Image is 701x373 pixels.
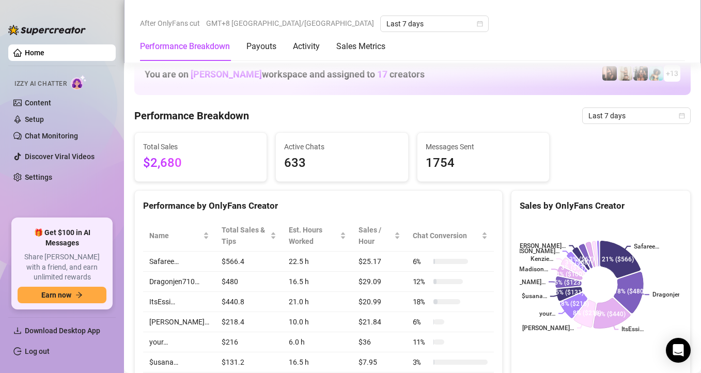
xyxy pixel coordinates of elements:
span: Name [149,230,201,241]
td: 22.5 h [283,252,352,272]
span: Active Chats [284,141,399,152]
span: calendar [477,21,483,27]
span: 6 % [413,316,429,328]
td: $566.4 [215,252,283,272]
img: Erica (@ericabanks) [633,66,648,81]
td: $131.2 [215,352,283,372]
td: $36 [352,332,407,352]
a: Setup [25,115,44,123]
text: Kenzie… [530,255,553,262]
text: [PERSON_NAME]… [514,242,566,250]
span: Total Sales & Tips [222,224,268,247]
a: Discover Viral Videos [25,152,95,161]
a: Log out [25,347,50,355]
a: Chat Monitoring [25,132,78,140]
span: Download Desktop App [25,327,100,335]
td: 16.5 h [283,272,352,292]
img: logo-BBDzfeDw.svg [8,25,86,35]
span: + 13 [666,68,678,79]
td: $440.8 [215,292,283,312]
span: Sales / Hour [359,224,392,247]
img: AI Chatter [71,75,87,90]
span: Earn now [41,291,71,299]
td: $usana… [143,352,215,372]
span: Chat Conversion [413,230,479,241]
td: Safaree… [143,252,215,272]
td: $216 [215,332,283,352]
td: ItsEssi… [143,292,215,312]
span: 18 % [413,296,429,307]
td: $7.95 [352,352,407,372]
text: Safaree… [634,243,659,250]
span: Total Sales [143,141,258,152]
text: Madison… [519,266,548,273]
text: ItsEssi… [621,326,644,333]
span: Izzy AI Chatter [14,79,67,89]
text: [PERSON_NAME]… [494,278,546,286]
td: 21.0 h [283,292,352,312]
span: $2,680 [143,153,258,173]
img: Monique (@moneybagmoee) [618,66,632,81]
text: Dragonjen710… [652,291,696,299]
td: $480 [215,272,283,292]
span: 12 % [413,276,429,287]
div: Performance Breakdown [140,40,230,53]
img: ItsEssi (@getthickywithessi) [649,66,663,81]
text: $usana… [521,293,547,300]
span: 🎁 Get $100 in AI Messages [18,228,106,248]
span: 3 % [413,356,429,368]
div: Performance by OnlyFans Creator [143,199,494,213]
div: Open Intercom Messenger [666,338,691,363]
span: Messages Sent [426,141,541,152]
td: $25.17 [352,252,407,272]
h4: Performance Breakdown [134,108,249,123]
span: After OnlyFans cut [140,15,200,31]
td: Dragonjen710… [143,272,215,292]
span: Last 7 days [386,16,482,32]
div: Activity [293,40,320,53]
th: Total Sales & Tips [215,220,283,252]
th: Name [143,220,215,252]
td: 6.0 h [283,332,352,352]
td: $20.99 [352,292,407,312]
td: 10.0 h [283,312,352,332]
div: Sales by OnlyFans Creator [520,199,682,213]
div: Est. Hours Worked [289,224,338,247]
span: 6 % [413,256,429,267]
div: Payouts [246,40,276,53]
span: 1754 [426,153,541,173]
div: Sales Metrics [336,40,385,53]
button: Earn nowarrow-right [18,287,106,303]
span: [PERSON_NAME] [191,69,262,80]
td: $21.84 [352,312,407,332]
td: $29.09 [352,272,407,292]
span: 633 [284,153,399,173]
td: 16.5 h [283,352,352,372]
text: [PERSON_NAME]… [507,247,559,255]
span: calendar [679,113,685,119]
span: 17 [377,69,387,80]
a: Content [25,99,51,107]
text: [PERSON_NAME]… [522,324,574,332]
th: Chat Conversion [407,220,494,252]
td: $218.4 [215,312,283,332]
span: GMT+8 [GEOGRAPHIC_DATA]/[GEOGRAPHIC_DATA] [206,15,374,31]
span: 11 % [413,336,429,348]
h1: You are on workspace and assigned to creators [145,69,425,80]
a: Home [25,49,44,57]
img: Dragonjen710 (@dragonjen) [602,66,617,81]
td: your… [143,332,215,352]
span: Share [PERSON_NAME] with a friend, and earn unlimited rewards [18,252,106,283]
span: download [13,327,22,335]
th: Sales / Hour [352,220,407,252]
a: Settings [25,173,52,181]
text: your… [539,310,555,317]
span: Last 7 days [588,108,684,123]
td: [PERSON_NAME]… [143,312,215,332]
span: arrow-right [75,291,83,299]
